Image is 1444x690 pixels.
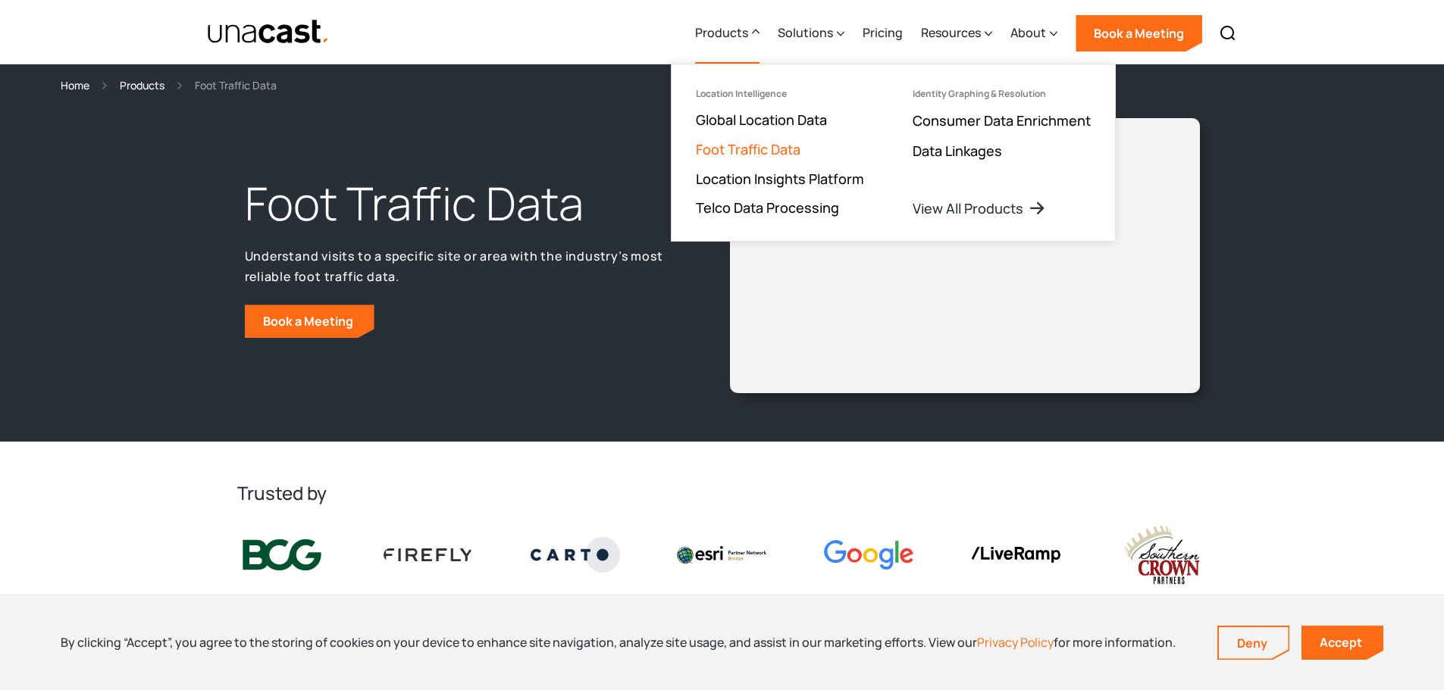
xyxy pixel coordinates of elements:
[913,89,1046,99] div: Identity Graphing & Resolution
[913,142,1002,160] a: Data Linkages
[61,76,89,94] a: Home
[61,634,1176,651] div: By clicking “Accept”, you agree to the storing of cookies on your device to enhance site navigati...
[384,548,473,560] img: Firefly Advertising logo
[778,23,833,42] div: Solutions
[207,19,330,45] img: Unacast text logo
[742,130,1188,381] iframe: Unacast - European Vaccines v2
[696,198,839,217] a: Telco Data Processing
[696,111,827,129] a: Global Location Data
[1219,627,1289,659] a: Deny
[1076,15,1202,52] a: Book a Meeting
[1301,626,1383,660] a: Accept
[1219,24,1237,42] img: Search icon
[824,540,913,570] img: Google logo
[1010,2,1057,64] div: About
[696,140,800,158] a: Foot Traffic Data
[778,2,844,64] div: Solutions
[696,89,787,99] div: Location Intelligence
[921,2,992,64] div: Resources
[695,2,760,64] div: Products
[921,23,981,42] div: Resources
[531,537,620,572] img: Carto logo
[677,546,766,563] img: Esri logo
[237,481,1208,505] h2: Trusted by
[120,76,164,94] a: Products
[195,76,277,94] div: Foot Traffic Data
[237,536,327,574] img: BCG logo
[1117,523,1207,586] img: southern crown logo
[245,304,374,338] a: Book a Meeting
[207,19,330,45] a: home
[245,173,674,234] h1: Foot Traffic Data
[913,111,1091,130] a: Consumer Data Enrichment
[245,246,674,286] p: Understand visits to a specific site or area with the industry’s most reliable foot traffic data.
[971,547,1060,563] img: liveramp logo
[696,170,864,188] a: Location Insights Platform
[695,23,748,42] div: Products
[1010,23,1046,42] div: About
[977,634,1054,651] a: Privacy Policy
[863,2,903,64] a: Pricing
[671,64,1116,242] nav: Products
[913,199,1046,217] a: View All Products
